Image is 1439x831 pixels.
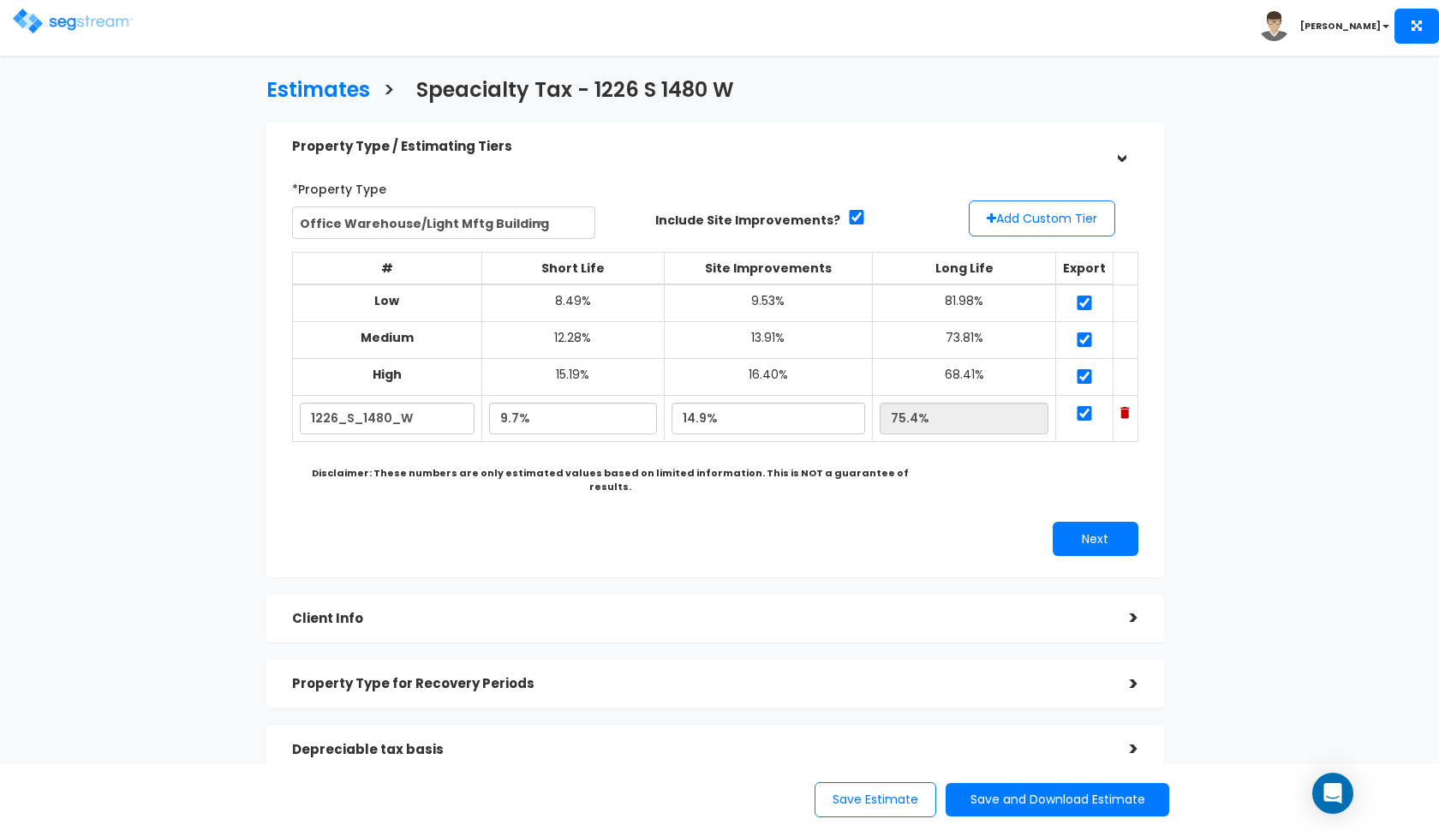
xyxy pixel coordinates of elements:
td: 73.81% [872,322,1056,359]
th: Short Life [481,253,665,285]
button: Save Estimate [815,782,936,817]
th: # [292,253,481,285]
th: Long Life [872,253,1056,285]
a: Estimates [254,62,370,114]
h5: Property Type / Estimating Tiers [292,140,1104,154]
td: 16.40% [665,359,873,396]
b: Disclaimer: These numbers are only estimated values based on limited information. This is NOT a g... [312,466,909,493]
img: avatar.png [1259,11,1289,41]
th: Export [1056,253,1114,285]
b: [PERSON_NAME] [1300,20,1381,33]
img: logo.png [13,9,133,33]
h3: Speacialty Tax - 1226 S 1480 W [416,79,734,105]
h3: > [383,79,395,105]
b: High [373,366,402,383]
button: Add Custom Tier [969,200,1115,236]
td: 12.28% [481,322,665,359]
div: > [1108,129,1134,164]
label: Include Site Improvements? [655,212,840,229]
td: 81.98% [872,284,1056,322]
div: > [1104,671,1138,697]
span: Office Warehouse/Light Mftg Building [292,206,596,239]
a: Speacialty Tax - 1226 S 1480 W [403,62,734,114]
div: Open Intercom Messenger [1312,773,1353,814]
td: 68.41% [872,359,1056,396]
b: Medium [361,329,414,346]
h5: Depreciable tax basis [292,743,1104,757]
button: Save and Download Estimate [946,783,1169,816]
td: 8.49% [481,284,665,322]
h3: Estimates [266,79,370,105]
h5: Client Info [292,612,1104,626]
b: Low [374,292,399,309]
td: 13.91% [665,322,873,359]
label: *Property Type [292,175,386,198]
td: 9.53% [665,284,873,322]
th: Site Improvements [665,253,873,285]
span: Office Warehouse/Light Mftg Building [293,207,595,240]
h5: Property Type for Recovery Periods [292,677,1104,691]
img: Trash Icon [1120,407,1130,419]
div: > [1104,736,1138,762]
div: > [1104,605,1138,631]
td: 15.19% [481,359,665,396]
button: Next [1053,522,1138,556]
